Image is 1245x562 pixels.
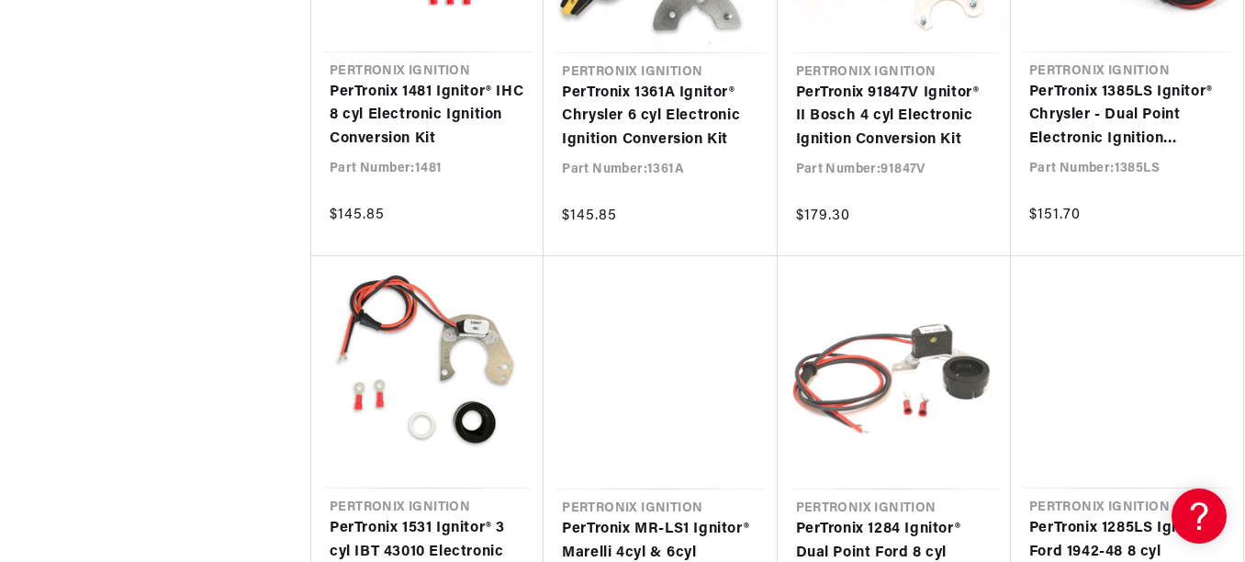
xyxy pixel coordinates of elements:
[796,82,993,152] a: PerTronix 91847V Ignitor® II Bosch 4 cyl Electronic Ignition Conversion Kit
[562,82,758,152] a: PerTronix 1361A Ignitor® Chrysler 6 cyl Electronic Ignition Conversion Kit
[330,81,525,152] a: PerTronix 1481 Ignitor® IHC 8 cyl Electronic Ignition Conversion Kit
[1029,81,1225,152] a: PerTronix 1385LS Ignitor® Chrysler - Dual Point Electronic Ignition Conversion Kit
